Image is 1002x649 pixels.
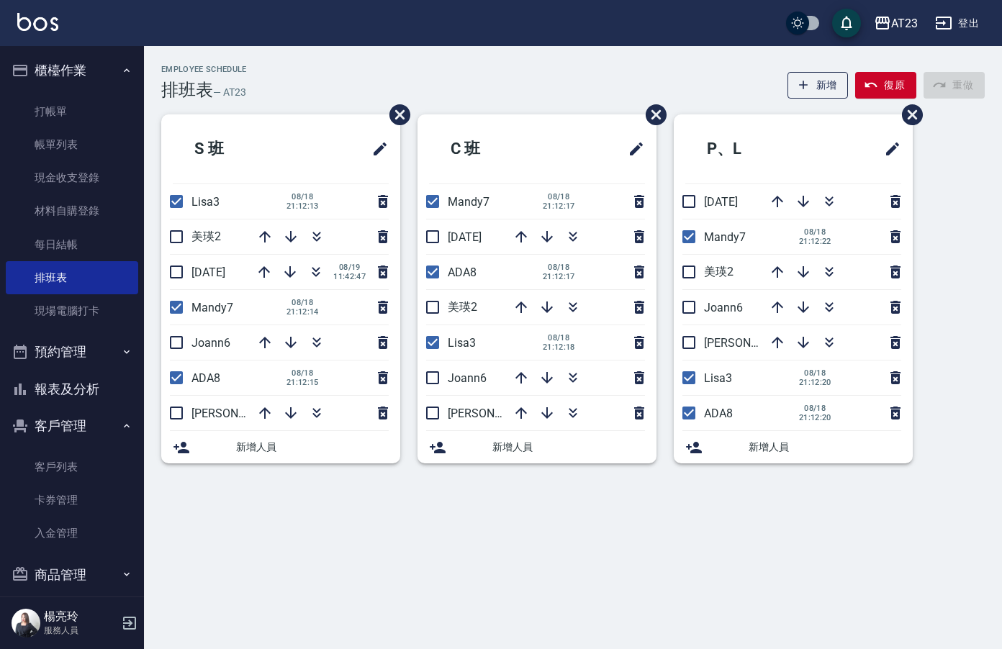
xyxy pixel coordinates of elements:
span: 08/18 [543,192,575,201]
p: 服務人員 [44,624,117,637]
div: 新增人員 [674,431,913,463]
div: AT23 [891,14,918,32]
span: 21:12:17 [543,201,575,211]
a: 每日結帳 [6,228,138,261]
button: 商品管理 [6,556,138,594]
a: 現金收支登錄 [6,161,138,194]
button: AT23 [868,9,924,38]
h2: Employee Schedule [161,65,247,74]
span: 21:12:20 [799,378,831,387]
span: 08/18 [286,368,319,378]
span: 21:12:17 [543,272,575,281]
span: 新增人員 [749,440,901,455]
span: ADA8 [704,407,733,420]
span: [PERSON_NAME]19 [704,336,803,350]
span: 08/18 [543,333,575,342]
span: [DATE] [704,195,738,209]
span: Lisa3 [704,371,732,385]
button: 客戶管理 [6,407,138,445]
span: 08/18 [286,298,319,307]
span: 08/18 [543,263,575,272]
span: [PERSON_NAME]19 [448,407,547,420]
h2: C 班 [429,123,560,175]
span: [PERSON_NAME]19 [191,407,291,420]
button: 登出 [929,10,985,37]
span: Joann6 [448,371,487,385]
button: 預約管理 [6,333,138,371]
span: 新增人員 [236,440,389,455]
span: 08/19 [333,263,366,272]
span: ADA8 [448,265,477,279]
a: 材料自購登錄 [6,194,138,227]
span: Joann6 [191,336,230,350]
span: ADA8 [191,371,220,385]
span: [DATE] [191,265,225,279]
span: 21:12:18 [543,342,575,352]
span: Mandy7 [191,301,233,314]
span: Joann6 [704,301,743,314]
span: 修改班表的標題 [363,132,389,166]
span: 修改班表的標題 [875,132,901,166]
button: 報表及分析 [6,371,138,408]
span: 刪除班表 [379,94,412,136]
h5: 楊亮玲 [44,609,117,624]
span: 美瑛2 [191,230,221,243]
span: 08/18 [286,192,319,201]
a: 打帳單 [6,95,138,128]
span: 11:42:47 [333,272,366,281]
span: 21:12:14 [286,307,319,317]
button: 新增 [787,72,849,99]
span: Mandy7 [704,230,746,244]
a: 卡券管理 [6,484,138,517]
span: 新增人員 [492,440,645,455]
span: [DATE] [448,230,482,244]
button: 櫃檯作業 [6,52,138,89]
h2: P、L [685,123,819,175]
span: 刪除班表 [891,94,925,136]
span: 21:12:15 [286,378,319,387]
img: Person [12,609,40,637]
a: 排班表 [6,261,138,294]
h3: 排班表 [161,80,213,100]
span: 刪除班表 [635,94,669,136]
button: 復原 [855,72,916,99]
button: save [832,9,861,37]
span: Lisa3 [191,195,220,209]
a: 現場電腦打卡 [6,294,138,327]
span: 美瑛2 [448,300,477,314]
span: 08/18 [799,227,831,237]
div: 新增人員 [161,431,400,463]
span: 21:12:20 [799,413,831,422]
img: Logo [17,13,58,31]
h2: S 班 [173,123,304,175]
span: Mandy7 [448,195,489,209]
span: 08/18 [799,368,831,378]
a: 入金管理 [6,517,138,550]
a: 客戶列表 [6,450,138,484]
span: 08/18 [799,404,831,413]
a: 帳單列表 [6,128,138,161]
span: Lisa3 [448,336,476,350]
span: 21:12:22 [799,237,831,246]
span: 21:12:13 [286,201,319,211]
div: 新增人員 [417,431,656,463]
h6: — AT23 [213,85,246,100]
span: 修改班表的標題 [619,132,645,166]
span: 美瑛2 [704,265,734,278]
